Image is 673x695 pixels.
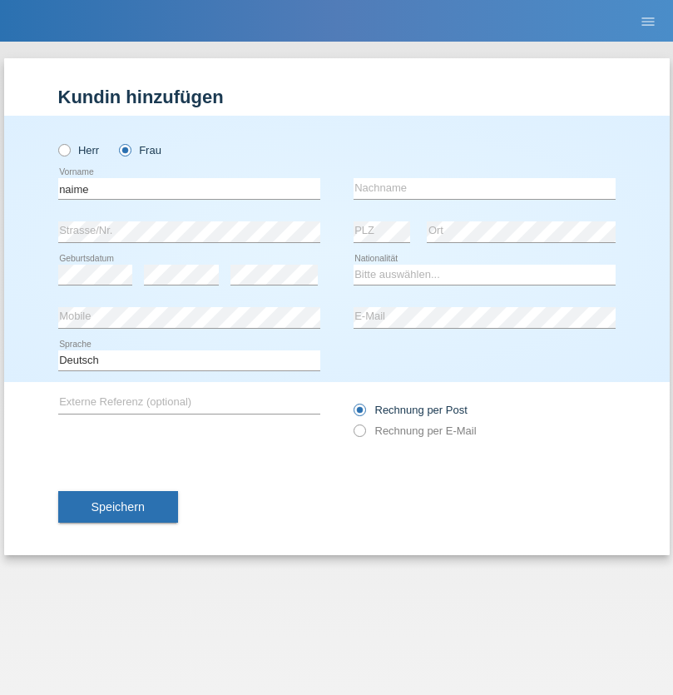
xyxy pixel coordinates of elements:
input: Rechnung per E-Mail [354,424,364,445]
label: Herr [58,144,100,156]
input: Rechnung per Post [354,404,364,424]
i: menu [640,13,656,30]
label: Rechnung per E-Mail [354,424,477,437]
input: Frau [119,144,130,155]
h1: Kundin hinzufügen [58,87,616,107]
a: menu [631,16,665,26]
span: Speichern [92,500,145,514]
label: Rechnung per Post [354,404,468,416]
label: Frau [119,144,161,156]
input: Herr [58,144,69,155]
button: Speichern [58,491,178,523]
